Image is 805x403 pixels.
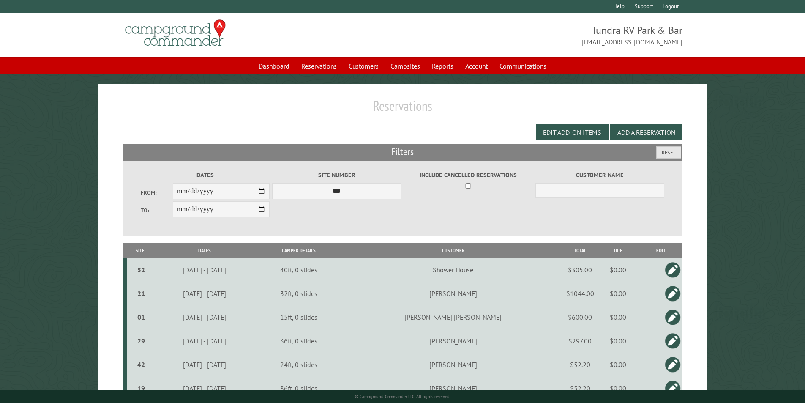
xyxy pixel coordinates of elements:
[494,58,551,74] a: Communications
[255,329,343,353] td: 36ft, 0 slides
[141,206,173,214] label: To:
[130,384,153,392] div: 19
[536,124,609,140] button: Edit Add-on Items
[130,266,153,274] div: 52
[563,353,597,376] td: $52.20
[155,266,254,274] div: [DATE] - [DATE]
[254,58,295,74] a: Dashboard
[343,329,563,353] td: [PERSON_NAME]
[141,189,173,197] label: From:
[130,337,153,345] div: 29
[343,376,563,400] td: [PERSON_NAME]
[155,289,254,298] div: [DATE] - [DATE]
[343,305,563,329] td: [PERSON_NAME] [PERSON_NAME]
[255,305,343,329] td: 15ft, 0 slides
[610,124,682,140] button: Add a Reservation
[343,282,563,305] td: [PERSON_NAME]
[597,353,639,376] td: $0.00
[123,16,228,49] img: Campground Commander
[656,146,681,159] button: Reset
[563,282,597,305] td: $1044.00
[130,360,153,369] div: 42
[597,305,639,329] td: $0.00
[155,337,254,345] div: [DATE] - [DATE]
[563,329,597,353] td: $297.00
[597,376,639,400] td: $0.00
[563,305,597,329] td: $600.00
[141,170,270,180] label: Dates
[123,144,683,160] h2: Filters
[123,98,683,121] h1: Reservations
[130,289,153,298] div: 21
[272,170,401,180] label: Site Number
[130,313,153,321] div: 01
[296,58,342,74] a: Reservations
[155,313,254,321] div: [DATE] - [DATE]
[597,329,639,353] td: $0.00
[563,376,597,400] td: $52.20
[563,258,597,282] td: $305.00
[155,384,254,392] div: [DATE] - [DATE]
[639,243,682,258] th: Edit
[563,243,597,258] th: Total
[427,58,458,74] a: Reports
[343,258,563,282] td: Shower House
[460,58,493,74] a: Account
[597,258,639,282] td: $0.00
[127,243,154,258] th: Site
[597,243,639,258] th: Due
[255,258,343,282] td: 40ft, 0 slides
[255,243,343,258] th: Camper Details
[535,170,664,180] label: Customer Name
[404,170,533,180] label: Include Cancelled Reservations
[385,58,425,74] a: Campsites
[255,376,343,400] td: 36ft, 0 slides
[597,282,639,305] td: $0.00
[155,360,254,369] div: [DATE] - [DATE]
[355,394,450,399] small: © Campground Commander LLC. All rights reserved.
[344,58,384,74] a: Customers
[343,243,563,258] th: Customer
[255,353,343,376] td: 24ft, 0 slides
[154,243,255,258] th: Dates
[255,282,343,305] td: 32ft, 0 slides
[403,23,683,47] span: Tundra RV Park & Bar [EMAIL_ADDRESS][DOMAIN_NAME]
[343,353,563,376] td: [PERSON_NAME]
